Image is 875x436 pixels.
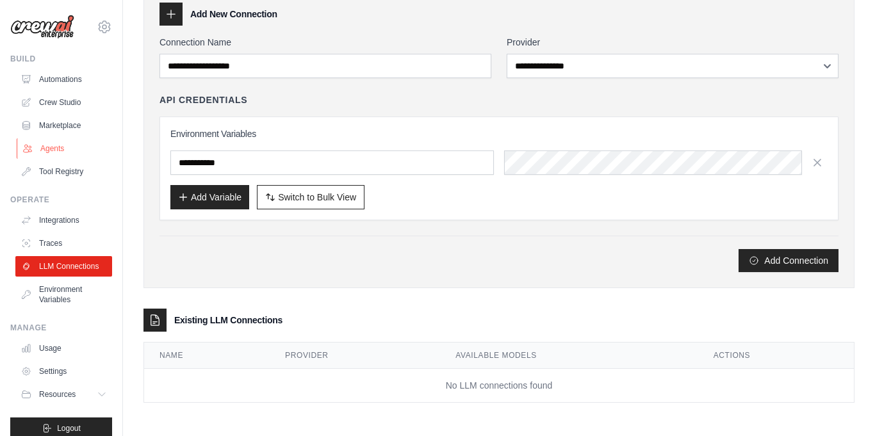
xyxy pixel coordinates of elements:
th: Actions [698,343,854,369]
button: Resources [15,384,112,405]
a: Crew Studio [15,92,112,113]
a: Integrations [15,210,112,230]
button: Switch to Bulk View [257,185,364,209]
label: Connection Name [159,36,491,49]
a: Tool Registry [15,161,112,182]
h3: Environment Variables [170,127,828,140]
div: Operate [10,195,112,205]
h3: Existing LLM Connections [174,314,282,327]
a: Traces [15,233,112,254]
img: Logo [10,15,74,39]
a: Environment Variables [15,279,112,310]
h4: API Credentials [159,93,247,106]
td: No LLM connections found [144,369,854,403]
th: Provider [270,343,440,369]
span: Logout [57,423,81,433]
div: Build [10,54,112,64]
a: Settings [15,361,112,382]
div: Manage [10,323,112,333]
a: Agents [17,138,113,159]
a: Marketplace [15,115,112,136]
span: Resources [39,389,76,400]
a: LLM Connections [15,256,112,277]
th: Name [144,343,270,369]
a: Usage [15,338,112,359]
label: Provider [507,36,838,49]
a: Automations [15,69,112,90]
button: Add Variable [170,185,249,209]
th: Available Models [440,343,698,369]
h3: Add New Connection [190,8,277,20]
button: Add Connection [739,249,838,272]
span: Switch to Bulk View [278,191,356,204]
